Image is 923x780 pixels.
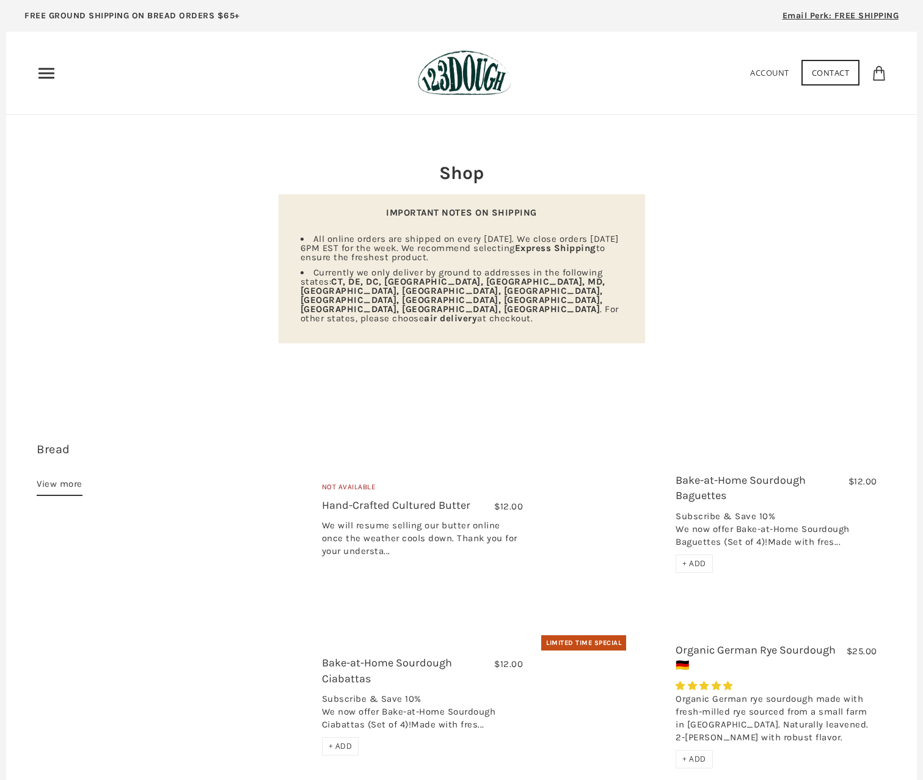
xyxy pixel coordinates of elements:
span: $25.00 [847,646,877,657]
nav: Primary [37,64,56,83]
a: Bake-at-Home Sourdough Ciabattas [322,656,452,685]
span: 5.00 stars [676,680,735,691]
div: + ADD [322,737,359,756]
a: Email Perk: FREE SHIPPING [764,6,918,32]
a: Organic German Rye Sourdough 🇩🇪 [676,643,836,672]
img: 123Dough Bakery [418,50,511,96]
strong: air delivery [424,313,477,324]
a: Organic German Rye Sourdough 🇩🇪 [541,635,666,776]
span: $12.00 [494,658,523,669]
a: View more [37,476,82,496]
h3: 15 items [37,441,178,476]
span: $12.00 [848,476,877,487]
strong: Express Shipping [515,242,596,253]
a: Bake-at-Home Sourdough Baguettes [541,460,666,586]
div: We will resume selling our butter online once the weather cools down. Thank you for your understa... [322,519,524,564]
strong: CT, DE, DC, [GEOGRAPHIC_DATA], [GEOGRAPHIC_DATA], MD, [GEOGRAPHIC_DATA], [GEOGRAPHIC_DATA], [GEOG... [301,276,605,315]
div: Not Available [322,481,524,498]
a: Bake-at-Home Sourdough Baguettes [676,473,806,502]
span: All online orders are shipped on every [DATE]. We close orders [DATE] 6PM EST for the week. We re... [301,233,619,263]
span: + ADD [682,754,706,764]
span: Email Perk: FREE SHIPPING [783,10,899,21]
span: $12.00 [494,501,523,512]
div: + ADD [676,555,713,573]
div: Subscribe & Save 10% We now offer Bake-at-Home Sourdough Baguettes (Set of 4)!Made with fres... [676,510,877,555]
h2: Shop [279,160,645,186]
span: + ADD [682,558,706,569]
div: Subscribe & Save 10% We now offer Bake-at-Home Sourdough Ciabattas (Set of 4)!Made with fres... [322,693,524,737]
a: Hand-Crafted Cultured Butter [322,498,470,512]
span: Currently we only deliver by ground to addresses in the following states: . For other states, ple... [301,267,619,324]
a: Bread [37,442,70,456]
div: + ADD [676,750,713,768]
a: FREE GROUND SHIPPING ON BREAD ORDERS $65+ [6,6,258,32]
a: Bake-at-Home Sourdough Ciabattas [188,666,313,746]
a: Account [750,67,789,78]
div: Organic German rye sourdough made with fresh-milled rye sourced from a small farm in [GEOGRAPHIC_... [676,693,877,750]
a: Contact [801,60,860,86]
p: FREE GROUND SHIPPING ON BREAD ORDERS $65+ [24,9,240,23]
div: Limited Time Special [541,635,626,651]
span: + ADD [329,741,352,751]
strong: IMPORTANT NOTES ON SHIPPING [386,207,537,218]
a: Hand-Crafted Cultured Butter [188,441,313,605]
